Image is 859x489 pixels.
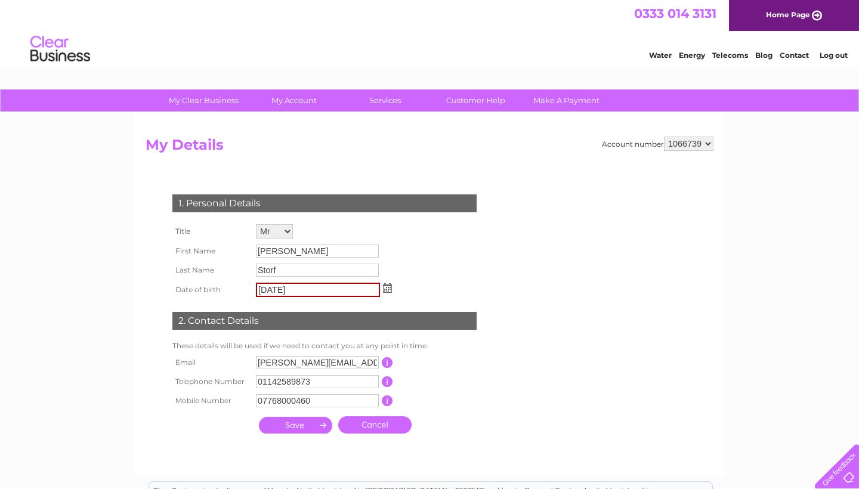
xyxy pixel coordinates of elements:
th: Date of birth [169,280,253,300]
th: First Name [169,242,253,261]
th: Title [169,221,253,242]
a: Water [649,51,672,60]
input: Information [382,376,393,387]
a: Energy [679,51,705,60]
a: Customer Help [427,89,525,112]
td: These details will be used if we need to contact you at any point in time. [169,339,480,353]
div: Account number [602,137,713,151]
div: 2. Contact Details [172,312,477,330]
a: My Clear Business [155,89,253,112]
h2: My Details [146,137,713,159]
a: My Account [245,89,344,112]
input: Information [382,395,393,406]
a: Telecoms [712,51,748,60]
a: Blog [755,51,773,60]
a: Make A Payment [517,89,616,112]
img: ... [383,283,392,293]
div: Clear Business is a trading name of Verastar Limited (registered in [GEOGRAPHIC_DATA] No. 3667643... [149,7,712,58]
th: Last Name [169,261,253,280]
a: Contact [780,51,809,60]
img: logo.png [30,31,91,67]
a: 0333 014 3131 [634,6,716,21]
div: 1. Personal Details [172,194,477,212]
th: Telephone Number [169,372,253,391]
input: Submit [259,417,332,434]
a: Log out [820,51,848,60]
a: Services [336,89,434,112]
th: Mobile Number [169,391,253,410]
a: Cancel [338,416,412,434]
input: Information [382,357,393,368]
th: Email [169,353,253,372]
